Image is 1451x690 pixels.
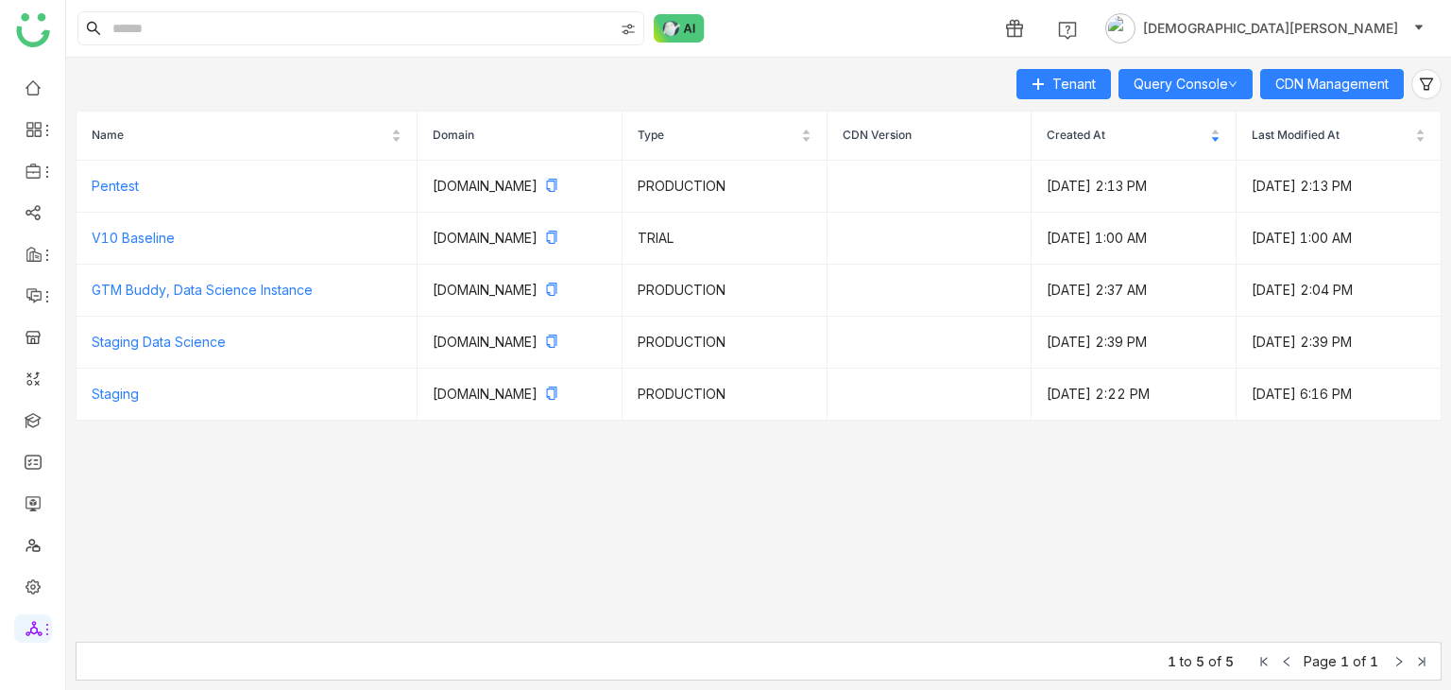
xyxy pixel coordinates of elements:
img: logo [16,13,50,47]
img: avatar [1105,13,1135,43]
button: Query Console [1118,69,1253,99]
td: [DATE] 2:37 AM [1032,265,1237,317]
th: Domain [418,112,623,161]
span: 1 [1340,653,1349,669]
span: 1 [1168,653,1176,669]
span: of [1208,653,1221,669]
span: 5 [1225,653,1234,669]
td: [DATE] 2:39 PM [1032,317,1237,369]
span: of [1353,653,1366,669]
span: [DEMOGRAPHIC_DATA][PERSON_NAME] [1143,18,1398,39]
span: to [1180,653,1192,669]
button: Tenant [1016,69,1111,99]
td: [DATE] 2:39 PM [1237,317,1442,369]
a: GTM Buddy, Data Science Instance [92,282,313,298]
a: V10 Baseline [92,230,175,246]
p: [DOMAIN_NAME] [433,384,606,405]
td: PRODUCTION [623,161,828,213]
p: [DOMAIN_NAME] [433,228,606,249]
button: CDN Management [1260,69,1404,99]
td: [DATE] 2:13 PM [1032,161,1237,213]
span: Tenant [1052,74,1096,95]
td: [DATE] 6:16 PM [1237,369,1442,421]
td: [DATE] 2:22 PM [1032,369,1237,421]
p: [DOMAIN_NAME] [433,280,606,301]
a: Pentest [92,178,139,194]
img: search-type.svg [621,22,636,37]
a: Staging [92,386,139,402]
td: [DATE] 1:00 AM [1032,213,1237,265]
td: [DATE] 2:04 PM [1237,265,1442,317]
p: [DOMAIN_NAME] [433,176,606,197]
img: help.svg [1058,21,1077,40]
a: Staging Data Science [92,334,226,350]
th: CDN Version [828,112,1033,161]
td: TRIAL [623,213,828,265]
td: [DATE] 1:00 AM [1237,213,1442,265]
img: ask-buddy-normal.svg [654,14,705,43]
td: [DATE] 2:13 PM [1237,161,1442,213]
span: Page [1304,653,1337,669]
button: [DEMOGRAPHIC_DATA][PERSON_NAME] [1101,13,1428,43]
td: PRODUCTION [623,265,828,317]
span: 1 [1370,653,1378,669]
span: CDN Management [1275,74,1389,95]
td: PRODUCTION [623,317,828,369]
span: 5 [1196,653,1204,669]
td: PRODUCTION [623,369,828,421]
a: Query Console [1134,76,1238,92]
p: [DOMAIN_NAME] [433,332,606,353]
